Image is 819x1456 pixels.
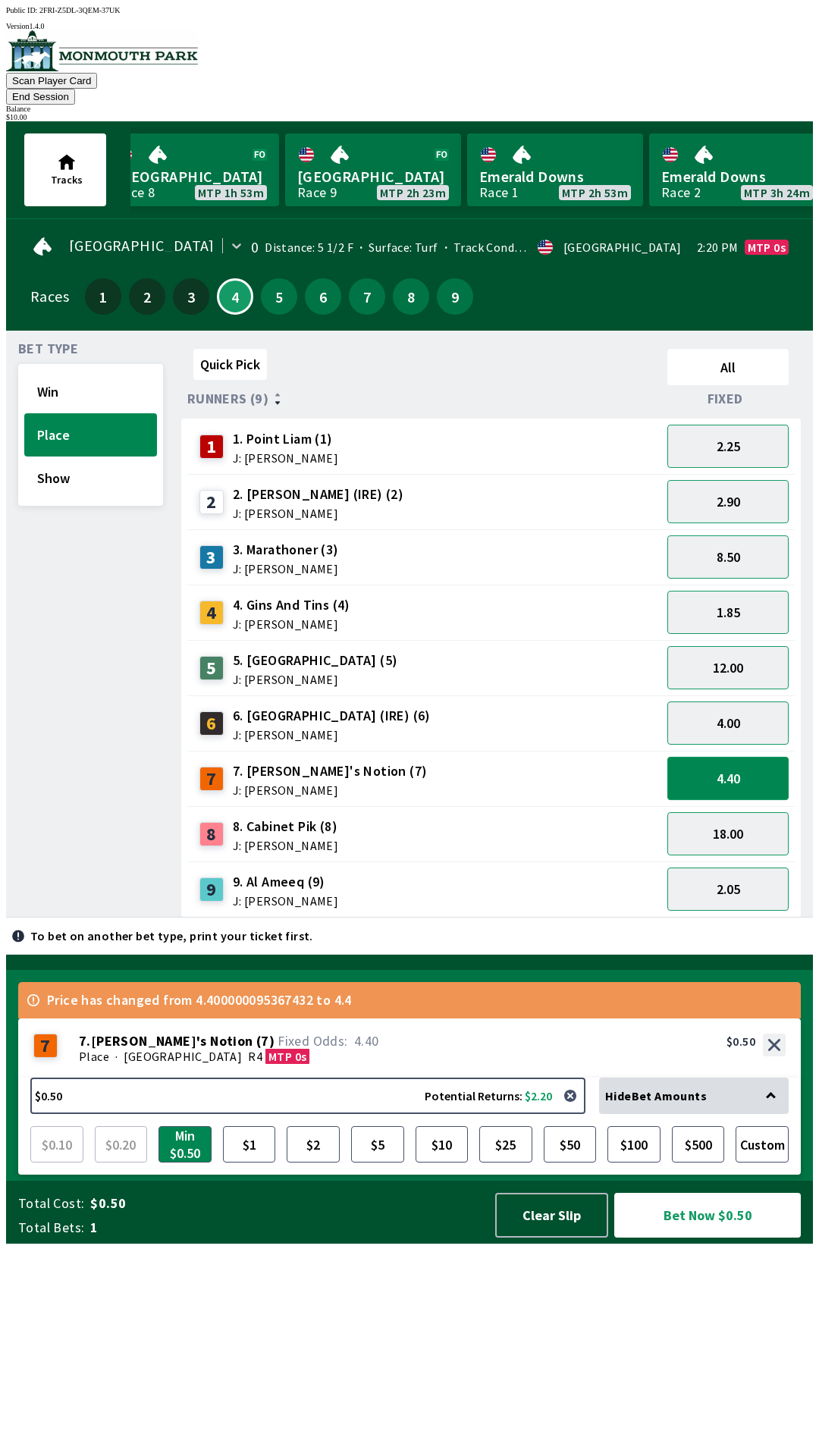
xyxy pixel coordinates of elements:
div: Runners (9) [187,391,661,406]
button: Show [24,457,157,500]
button: End Session [6,89,75,105]
button: $25 [479,1126,532,1163]
span: 2FRI-Z5DL-3QEM-37UK [39,6,121,14]
button: $100 [607,1126,661,1163]
div: 7 [33,1034,58,1058]
span: Place [79,1049,109,1064]
span: Tracks [51,173,83,187]
span: Win [37,383,144,400]
span: J: [PERSON_NAME] [233,507,403,519]
div: 5 [199,656,224,680]
span: J: [PERSON_NAME] [233,452,338,464]
div: Race 1 [479,187,519,199]
button: Quick Pick [193,349,267,380]
span: Bet Type [18,343,78,355]
span: [GEOGRAPHIC_DATA] [69,240,215,252]
div: Public ID: [6,6,813,14]
button: $500 [672,1126,725,1163]
div: 3 [199,545,224,570]
img: venue logo [6,30,198,71]
button: Win [24,370,157,413]
span: Runners (9) [187,393,268,405]
button: 8.50 [667,535,789,579]
button: All [667,349,789,385]
button: Scan Player Card [6,73,97,89]
span: MTP 0s [748,241,786,253]
span: Surface: Turf [353,240,438,255]
button: $2 [287,1126,340,1163]
span: 2.05 [717,880,740,898]
span: $10 [419,1130,465,1159]
span: 1 [90,1219,481,1237]
span: Total Cost: [18,1194,84,1213]
a: [GEOGRAPHIC_DATA]Race 8MTP 1h 53m [103,133,279,206]
button: Custom [736,1126,789,1163]
div: 0 [251,241,259,253]
span: Emerald Downs [661,167,813,187]
button: 9 [437,278,473,315]
span: 2.90 [717,493,740,510]
span: 18.00 [713,825,743,843]
div: Race 9 [297,187,337,199]
span: 7 . [79,1034,91,1049]
span: [PERSON_NAME]'s Notion [91,1034,253,1049]
div: 4 [199,601,224,625]
button: Bet Now $0.50 [614,1193,801,1238]
span: 6 [309,291,337,302]
span: Clear Slip [509,1207,595,1224]
button: 3 [173,278,209,315]
span: J: [PERSON_NAME] [233,895,338,907]
p: To bet on another bet type, print your ticket first. [30,930,313,942]
div: 8 [199,822,224,846]
span: 1.85 [717,604,740,621]
span: 2.25 [717,438,740,455]
span: R4 [248,1049,262,1064]
span: 4.40 [354,1032,379,1050]
div: Fixed [661,391,795,406]
span: J: [PERSON_NAME] [233,563,339,575]
button: $50 [544,1126,597,1163]
button: 2.25 [667,425,789,468]
button: $0.50Potential Returns: $2.20 [30,1078,585,1114]
div: 6 [199,711,224,736]
span: 8. Cabinet Pik (8) [233,817,338,836]
div: 9 [199,877,224,902]
span: 3 [177,291,206,302]
div: Races [30,290,69,303]
span: Bet Now $0.50 [627,1206,788,1225]
button: $10 [416,1126,469,1163]
span: 2. [PERSON_NAME] (IRE) (2) [233,485,403,504]
span: Place [37,426,144,444]
button: 4 [217,278,253,315]
span: MTP 2h 53m [562,187,628,199]
span: J: [PERSON_NAME] [233,673,398,686]
span: J: [PERSON_NAME] [233,729,431,741]
span: 7 [353,291,381,302]
span: 9. Al Ameeq (9) [233,872,338,892]
span: $25 [483,1130,529,1159]
button: $5 [351,1126,404,1163]
span: $500 [676,1130,721,1159]
span: Distance: 5 1/2 F [265,240,353,255]
span: Price has changed from 4.400000095367432 to 4.4 [47,994,352,1006]
span: Quick Pick [200,356,260,373]
span: Min $0.50 [162,1130,208,1159]
span: 8 [397,291,425,302]
a: [GEOGRAPHIC_DATA]Race 9MTP 2h 23m [285,133,461,206]
span: $0.50 [90,1194,481,1213]
button: 1.85 [667,591,789,634]
span: 1. Point Liam (1) [233,429,338,449]
span: 5. [GEOGRAPHIC_DATA] (5) [233,651,398,670]
div: 7 [199,767,224,791]
button: 12.00 [667,646,789,689]
span: All [674,359,782,376]
span: $5 [355,1130,400,1159]
span: Show [37,469,144,487]
span: 2 [133,291,162,302]
span: MTP 3h 24m [744,187,810,199]
span: 7. [PERSON_NAME]'s Notion (7) [233,761,428,781]
button: Place [24,413,157,457]
span: 6. [GEOGRAPHIC_DATA] (IRE) (6) [233,706,431,726]
span: 4 [222,293,248,300]
button: 18.00 [667,812,789,855]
